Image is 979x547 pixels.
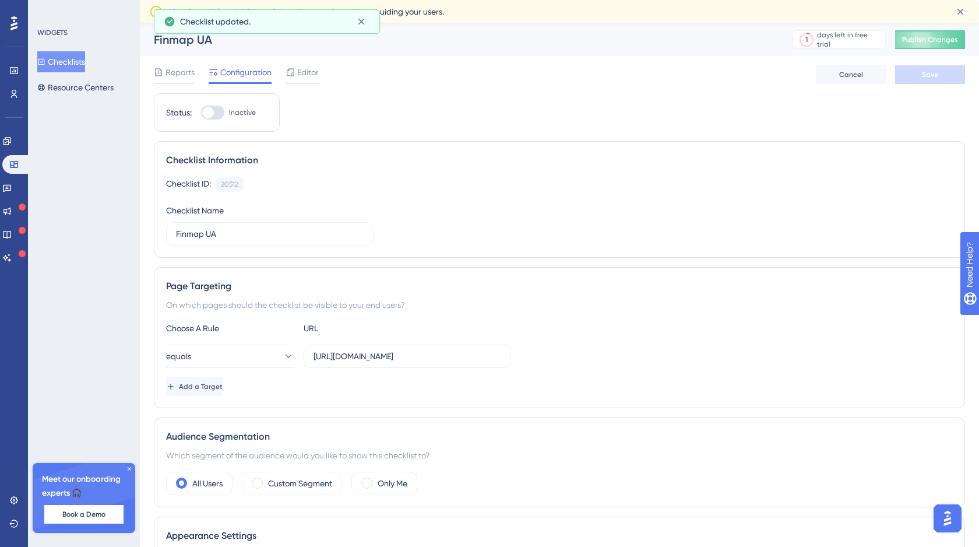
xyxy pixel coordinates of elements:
[166,279,953,293] div: Page Targeting
[895,30,965,49] button: Publish Changes
[37,77,114,98] button: Resource Centers
[166,345,294,368] button: equals
[268,476,332,490] label: Custom Segment
[816,65,886,84] button: Cancel
[304,321,432,335] div: URL
[166,529,953,543] div: Appearance Settings
[922,70,938,79] span: Save
[166,298,953,312] div: On which pages should the checklist be visible to your end users?
[179,382,223,391] span: Add a Target
[220,65,272,79] span: Configuration
[166,377,223,396] button: Add a Target
[378,476,407,490] label: Only Me
[176,227,364,240] input: Type your Checklist name
[62,510,105,519] span: Book a Demo
[180,15,251,29] span: Checklist updated.
[42,472,126,500] span: Meet our onboarding experts 🎧
[166,153,953,167] div: Checklist Information
[902,35,958,44] span: Publish Changes
[817,30,882,49] div: days left in free trial
[895,65,965,84] button: Save
[297,65,319,79] span: Editor
[192,476,223,490] label: All Users
[839,70,863,79] span: Cancel
[166,106,192,120] div: Status:
[229,108,256,117] span: Inactive
[272,7,309,16] a: Subscribe
[27,3,73,17] span: Need Help?
[221,180,238,189] div: 20512
[930,501,965,536] iframe: UserGuiding AI Assistant Launcher
[170,5,444,19] span: Your free trial ends in 1 days. to a plan to keep guiding your users.
[166,321,294,335] div: Choose A Rule
[154,31,763,48] div: Finmap UA
[166,430,953,444] div: Audience Segmentation
[166,204,224,218] div: Checklist Name
[314,350,501,363] input: yourwebsite.com/path
[165,65,195,79] span: Reports
[166,349,191,363] span: equals
[37,51,85,72] button: Checklists
[44,505,124,524] button: Book a Demo
[805,35,808,44] div: 1
[166,177,211,192] div: Checklist ID:
[166,448,953,462] div: Which segment of the audience would you like to show this checklist to?
[37,28,68,37] div: WIDGETS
